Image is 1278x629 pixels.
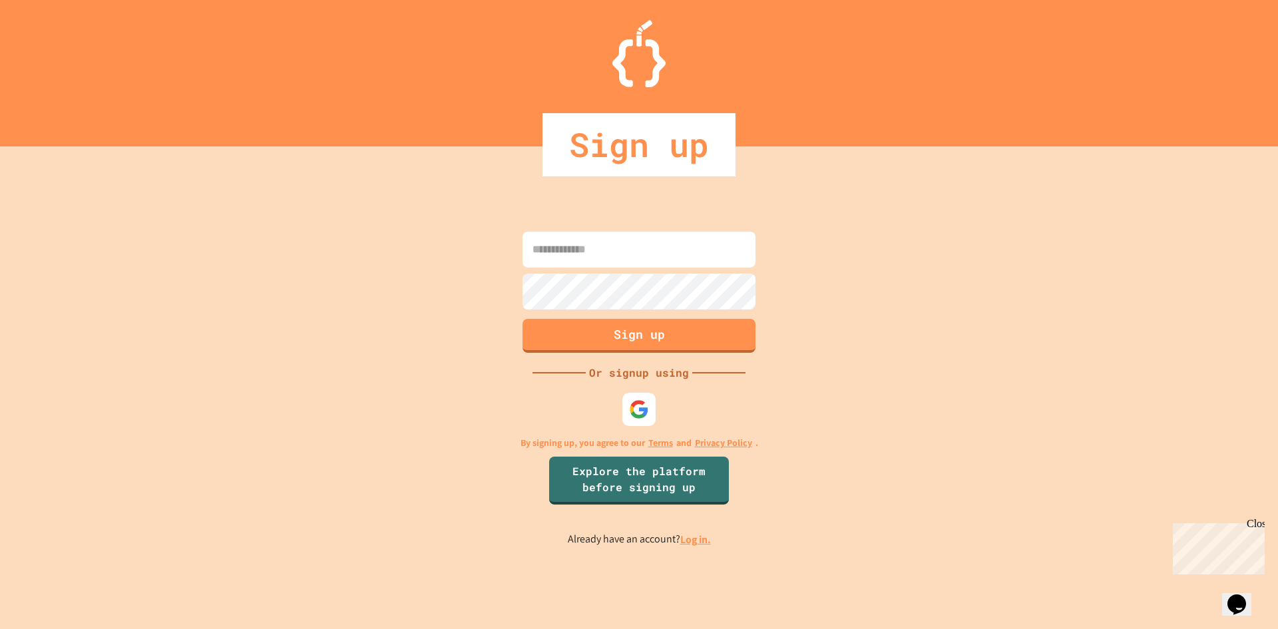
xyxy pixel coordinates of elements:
a: Privacy Policy [695,436,752,450]
p: By signing up, you agree to our and . [521,436,758,450]
img: Logo.svg [612,20,666,87]
p: Already have an account? [568,531,711,548]
a: Terms [648,436,673,450]
div: Chat with us now!Close [5,5,92,85]
iframe: chat widget [1168,518,1265,574]
button: Sign up [523,319,755,353]
div: Or signup using [586,365,692,381]
a: Explore the platform before signing up [549,457,729,505]
a: Log in. [680,532,711,546]
img: google-icon.svg [629,399,649,419]
iframe: chat widget [1222,576,1265,616]
div: Sign up [542,113,736,176]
